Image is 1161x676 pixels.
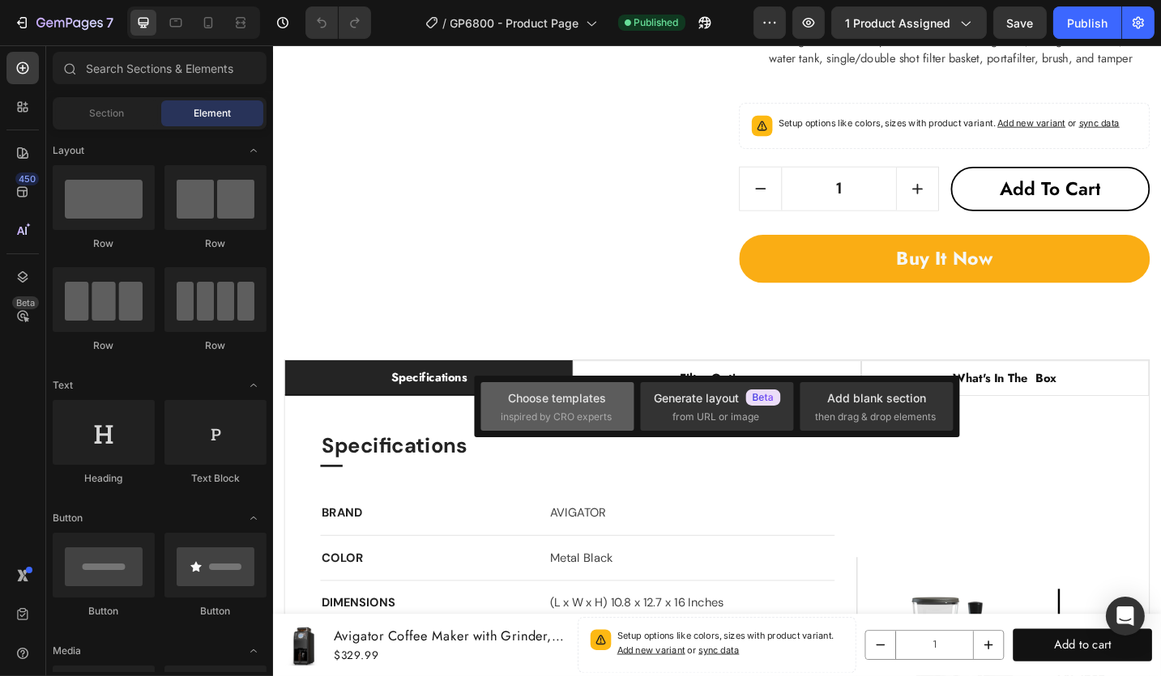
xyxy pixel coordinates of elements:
div: Choose templates [509,389,607,406]
button: decrement [511,134,557,181]
span: Save [1007,16,1034,30]
p: Specifications [53,424,919,453]
input: quantity [681,641,767,672]
span: or [868,79,927,91]
span: Toggle open [241,638,267,664]
div: Row [53,236,155,251]
span: / [443,15,447,32]
div: Text Block [164,471,267,486]
span: Add new variant [793,79,868,91]
div: 450 [15,172,39,185]
button: 1 product assigned [831,6,987,39]
div: Buy it now [683,219,788,249]
span: then drag & drop elements [815,410,936,424]
div: Row [164,236,267,251]
button: Publish [1053,6,1121,39]
div: Add blank section [827,389,926,406]
span: Text [53,378,73,393]
button: 7 [6,6,121,39]
button: increment [683,134,728,181]
div: Beta [12,296,39,309]
p: Setup options like colors, sizes with product variant. [377,640,625,670]
span: or [451,656,510,668]
p: AVIGATOR [303,502,613,521]
p: specifications [130,354,212,373]
button: decrement [649,641,681,672]
div: Generate layout [654,389,780,406]
div: Publish [1067,15,1108,32]
span: from URL or image [672,410,759,424]
p: Metal Black [303,551,613,571]
div: Undo/Redo [305,6,371,39]
span: Section [90,106,125,121]
button: Buy it now [510,207,960,261]
div: Row [53,338,155,353]
p: (L x W x H) 10.8 x 12.7 x 16 Inches [303,601,613,620]
span: Button [53,511,83,525]
button: Add to cart [742,133,961,181]
p: what's in the box [745,355,858,374]
p: COLOR [53,551,274,571]
span: inspired by CRO experts [501,410,612,424]
p: Dimensions [53,601,274,620]
button: Save [993,6,1047,39]
div: Button [164,604,267,619]
span: Add new variant [377,656,451,668]
span: Toggle open [241,372,267,398]
div: Row [164,338,267,353]
span: Element [194,106,231,121]
span: Toggle open [241,505,267,531]
span: Media [53,644,81,658]
h1: Avigator Coffee Maker with Grinder, 24H Timer Programmable 5 Cup Hot and Iced Coffee Machine Feat... [65,636,324,658]
div: Open Intercom Messenger [1106,597,1145,636]
input: Search Sections & Elements [53,52,267,84]
button: increment [767,641,800,672]
p: Setup options like colors, sizes with product variant. [553,77,927,93]
span: sync data [466,656,510,668]
span: GP6800 - Product Page [450,15,579,32]
p: 7 [106,13,113,32]
div: Button [53,604,155,619]
span: 1 product assigned [845,15,950,32]
input: quantity [557,134,683,181]
p: BRAND [53,502,274,521]
p: filter options [446,355,527,374]
div: Heading [53,471,155,486]
span: Published [634,15,679,30]
span: sync data [882,79,927,91]
span: Toggle open [241,138,267,164]
div: Add to cart [796,138,906,175]
iframe: Design area [273,45,1161,676]
div: Add to cart [856,645,918,669]
span: Layout [53,143,84,158]
button: Add to cart [810,639,963,675]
